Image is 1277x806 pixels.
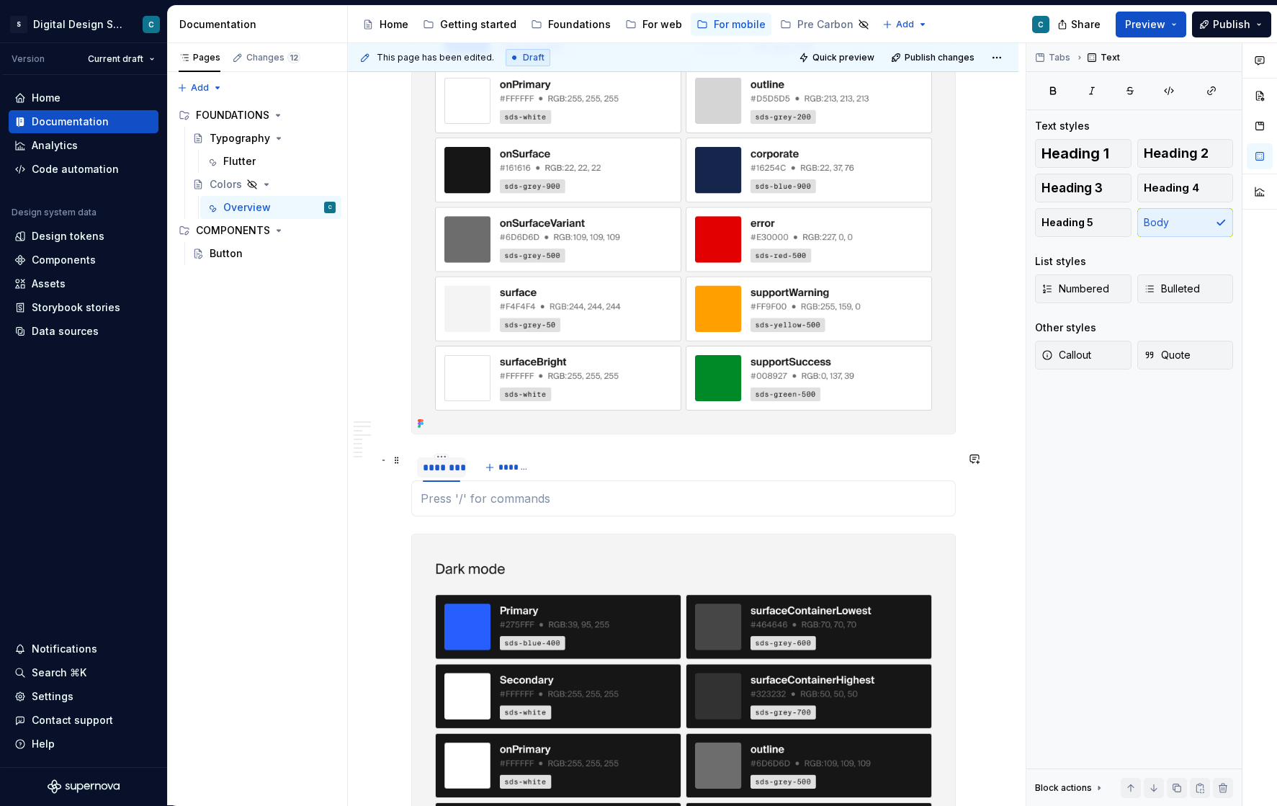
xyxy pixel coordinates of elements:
button: Heading 3 [1035,174,1132,202]
div: For mobile [714,17,766,32]
div: FOUNDATIONS [173,104,341,127]
a: Pre Carbon [774,13,875,36]
div: C [1038,19,1044,30]
button: Tabs [1031,48,1077,68]
button: Publish [1192,12,1271,37]
a: Foundations [525,13,617,36]
button: Share [1050,12,1110,37]
div: Getting started [440,17,516,32]
a: Getting started [417,13,522,36]
span: Share [1071,17,1101,32]
span: 12 [287,52,300,63]
span: Heading 1 [1041,146,1109,161]
a: Storybook stories [9,296,158,319]
div: Digital Design System [33,17,125,32]
button: Preview [1116,12,1186,37]
button: Quick preview [794,48,881,68]
div: COMPONENTS [173,219,341,242]
span: Heading 5 [1041,215,1093,230]
button: Notifications [9,637,158,661]
div: For web [642,17,682,32]
span: Tabs [1049,52,1070,63]
div: Colors [210,177,242,192]
div: Typography [210,131,270,145]
button: Quote [1137,341,1234,370]
button: SDigital Design SystemC [3,9,164,40]
button: Add [878,14,932,35]
div: Text styles [1035,119,1090,133]
a: Flutter [200,150,341,173]
a: For web [619,13,688,36]
div: Flutter [223,154,256,169]
span: Heading 4 [1144,181,1199,195]
a: Design tokens [9,225,158,248]
button: Search ⌘K [9,661,158,684]
div: S [10,16,27,33]
div: Documentation [179,17,341,32]
svg: Supernova Logo [48,779,120,794]
div: C [328,200,332,215]
span: Quote [1144,348,1191,362]
div: COMPONENTS [196,223,270,238]
div: Components [32,253,96,267]
div: Foundations [548,17,611,32]
div: C [148,19,154,30]
button: Heading 5 [1035,208,1132,237]
span: Numbered [1041,282,1109,296]
a: Analytics [9,134,158,157]
button: Heading 1 [1035,139,1132,168]
div: Design tokens [32,229,104,243]
span: Add [191,82,209,94]
span: Publish [1213,17,1250,32]
button: Add [173,78,227,98]
button: Contact support [9,709,158,732]
button: Numbered [1035,274,1132,303]
a: Components [9,248,158,272]
a: Typography [187,127,341,150]
a: Colors [187,173,341,196]
div: Storybook stories [32,300,120,315]
div: Block actions [1035,782,1092,794]
span: Heading 2 [1144,146,1209,161]
div: Pre Carbon [797,17,853,32]
div: Analytics [32,138,78,153]
a: Home [9,86,158,109]
a: Settings [9,685,158,708]
span: Heading 3 [1041,181,1103,195]
div: Page tree [357,10,875,39]
div: Version [12,53,45,65]
div: Pages [179,52,220,63]
a: For mobile [691,13,771,36]
div: Data sources [32,324,99,339]
span: Draft [523,52,545,63]
span: Add [896,19,914,30]
div: Page tree [173,104,341,265]
div: Code automation [32,162,119,176]
button: Heading 2 [1137,139,1234,168]
div: Contact support [32,713,113,727]
div: List styles [1035,254,1086,269]
button: Help [9,733,158,756]
button: Callout [1035,341,1132,370]
a: Button [187,242,341,265]
div: Search ⌘K [32,666,86,680]
div: Design system data [12,207,97,218]
a: OverviewC [200,196,341,219]
span: Current draft [88,53,143,65]
div: Home [380,17,408,32]
a: Code automation [9,158,158,181]
button: Publish changes [887,48,981,68]
div: Notifications [32,642,97,656]
button: Bulleted [1137,274,1234,303]
div: Assets [32,277,66,291]
div: Documentation [32,115,109,129]
span: This page has been edited. [377,52,494,63]
span: Callout [1041,348,1091,362]
a: Assets [9,272,158,295]
span: Quick preview [812,52,874,63]
button: Current draft [81,49,161,69]
div: FOUNDATIONS [196,108,269,122]
div: Block actions [1035,778,1105,798]
span: Preview [1125,17,1165,32]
